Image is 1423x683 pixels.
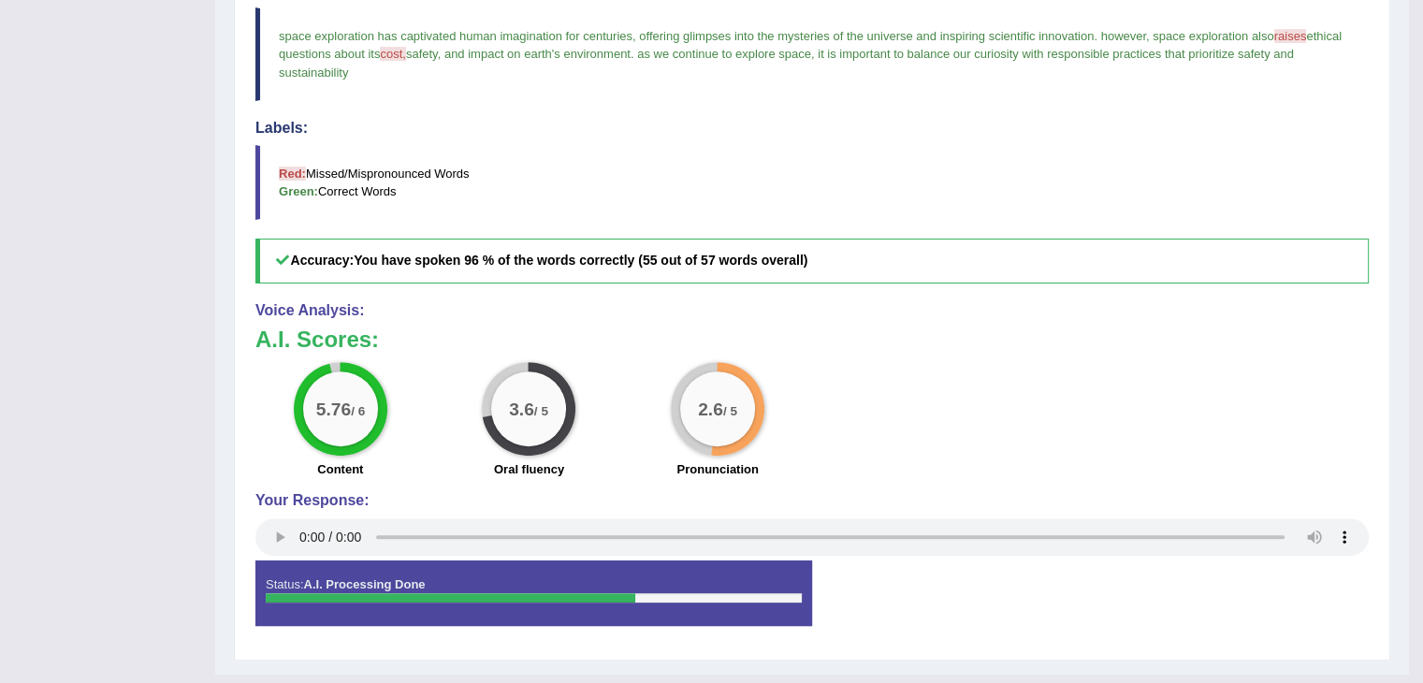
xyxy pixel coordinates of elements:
[255,560,812,626] div: Status:
[1146,29,1150,43] span: ,
[255,302,1369,319] h4: Voice Analysis:
[255,120,1369,137] h4: Labels:
[317,460,363,478] label: Content
[723,403,737,417] small: / 5
[279,167,306,181] b: Red:
[1101,29,1146,43] span: however
[1094,29,1097,43] span: .
[1153,29,1273,43] span: space exploration also
[632,29,636,43] span: ,
[380,47,405,61] span: cost,
[255,492,1369,509] h4: Your Response:
[351,403,365,417] small: / 6
[255,239,1369,283] h5: Accuracy:
[494,460,564,478] label: Oral fluency
[637,47,811,61] span: as we continue to explore space
[676,460,758,478] label: Pronunciation
[303,577,425,591] strong: A.I. Processing Done
[698,399,723,419] big: 2.6
[279,184,318,198] b: Green:
[406,47,438,61] span: safety
[444,47,631,61] span: and impact on earth's environment
[631,47,634,61] span: .
[255,327,379,352] b: A.I. Scores:
[354,253,807,268] b: You have spoken 96 % of the words correctly (55 out of 57 words overall)
[255,145,1369,220] blockquote: Missed/Mispronounced Words Correct Words
[316,399,351,419] big: 5.76
[811,47,815,61] span: ,
[639,29,1094,43] span: offering glimpses into the mysteries of the universe and inspiring scientific innovation
[279,47,1297,79] span: it is important to balance our curiosity with responsible practices that prioritize safety and su...
[534,403,548,417] small: / 5
[510,399,535,419] big: 3.6
[438,47,442,61] span: ,
[1274,29,1307,43] span: raises
[279,29,632,43] span: space exploration has captivated human imagination for centuries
